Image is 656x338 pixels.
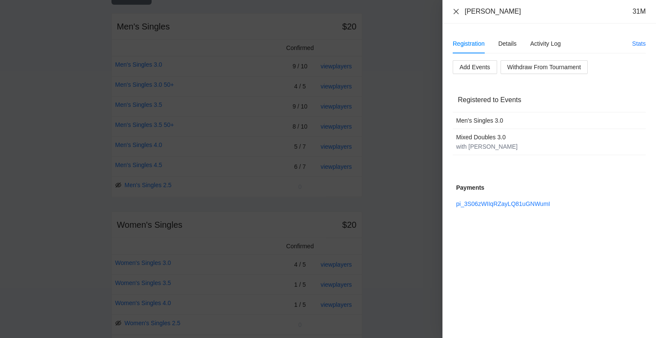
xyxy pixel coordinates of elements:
div: Registration [453,39,485,48]
button: Withdraw From Tournament [501,60,588,74]
div: Activity Log [530,39,561,48]
a: Stats [632,40,646,47]
div: Mixed Doubles 3.0 [456,132,625,142]
button: Add Events [453,60,497,74]
div: Registered to Events [458,88,641,112]
div: Details [498,39,517,48]
a: pi_3S06zWIIqRZayLQ81uGNWumI [456,200,550,207]
span: close [453,8,460,15]
div: with [PERSON_NAME] [456,142,625,151]
div: Men's Singles 3.0 [456,116,625,125]
div: Payments [456,183,642,192]
button: Close [453,8,460,15]
span: Withdraw From Tournament [507,62,581,72]
span: Add Events [460,62,490,72]
div: [PERSON_NAME] [465,7,521,16]
div: 31M [633,7,646,16]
